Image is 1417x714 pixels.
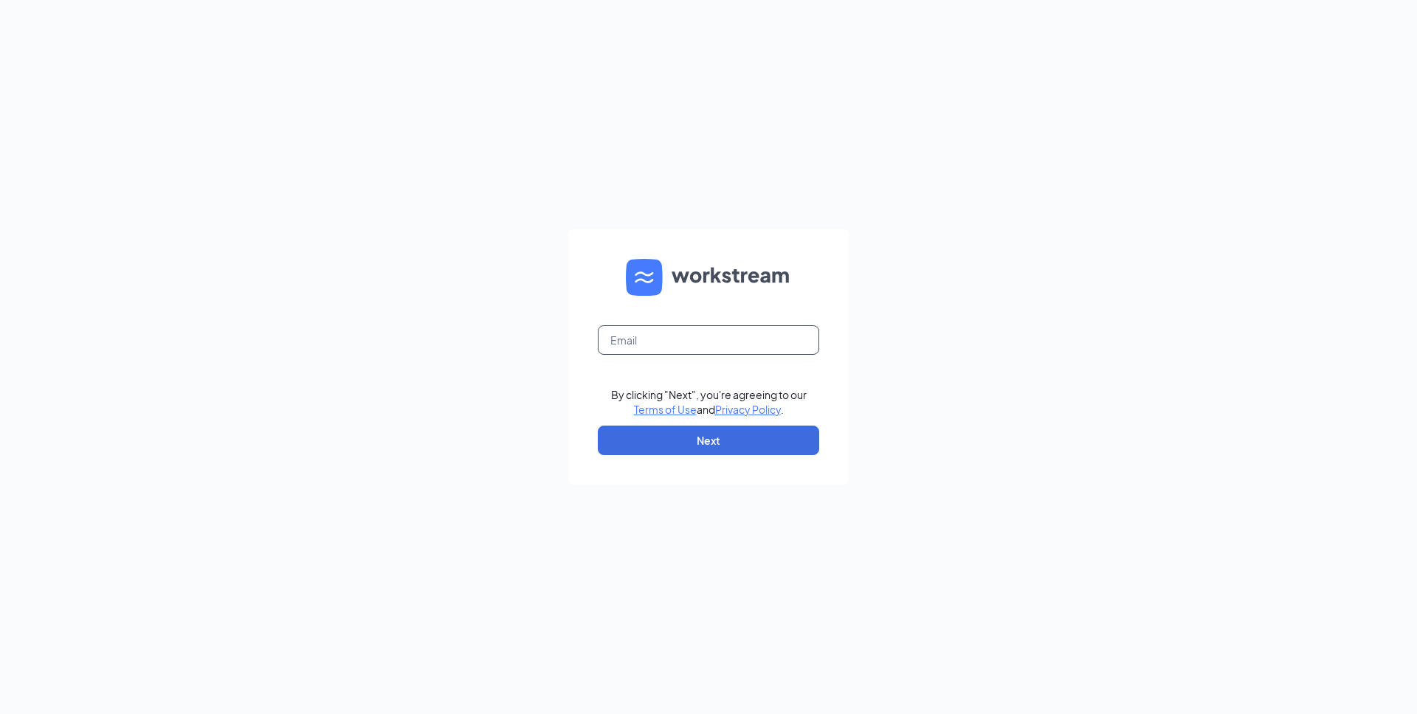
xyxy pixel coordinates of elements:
a: Privacy Policy [715,403,781,416]
img: WS logo and Workstream text [626,259,791,296]
button: Next [598,426,819,455]
div: By clicking "Next", you're agreeing to our and . [611,387,807,417]
input: Email [598,325,819,355]
a: Terms of Use [634,403,697,416]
